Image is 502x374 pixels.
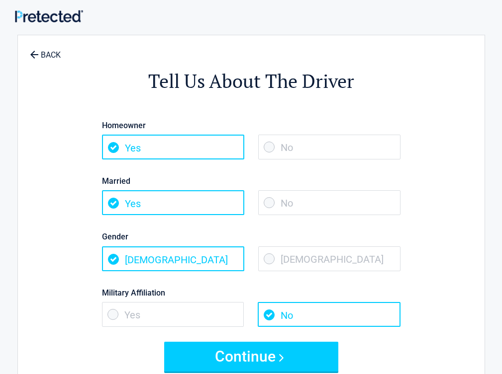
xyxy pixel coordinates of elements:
label: Homeowner [102,119,401,132]
button: Continue [164,342,338,372]
span: No [258,302,400,327]
label: Married [102,174,401,188]
label: Military Affiliation [102,286,401,299]
h2: Tell Us About The Driver [73,69,430,94]
span: Yes [102,190,244,215]
span: [DEMOGRAPHIC_DATA] [258,246,401,271]
span: [DEMOGRAPHIC_DATA] [102,246,244,271]
span: No [258,190,401,215]
span: Yes [102,302,244,327]
span: No [258,135,401,159]
img: Main Logo [15,10,83,22]
span: Yes [102,135,244,159]
label: Gender [102,230,401,243]
a: BACK [28,42,63,59]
